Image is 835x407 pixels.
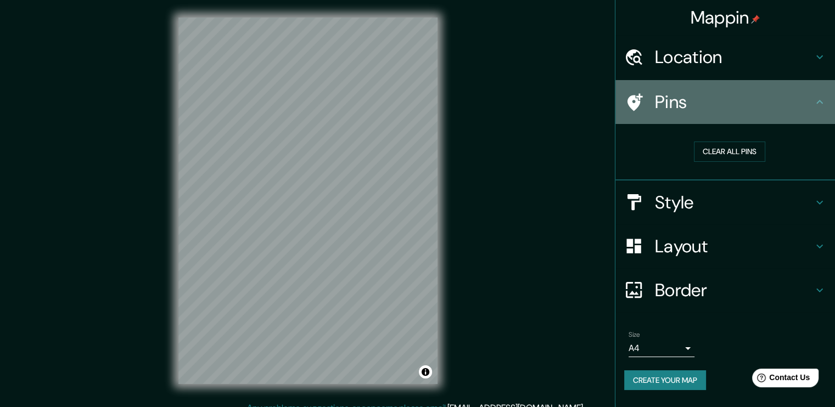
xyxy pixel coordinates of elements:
canvas: Map [178,18,438,384]
h4: Pins [655,91,813,113]
div: Style [615,180,835,224]
div: Location [615,35,835,79]
label: Size [629,330,640,339]
div: Border [615,268,835,312]
h4: Layout [655,235,813,257]
h4: Mappin [691,7,760,29]
h4: Location [655,46,813,68]
div: Layout [615,224,835,268]
h4: Style [655,191,813,213]
div: A4 [629,340,694,357]
button: Clear all pins [694,142,765,162]
div: Pins [615,80,835,124]
button: Create your map [624,370,706,391]
img: pin-icon.png [751,15,760,24]
iframe: Help widget launcher [737,364,823,395]
button: Toggle attribution [419,365,432,378]
h4: Border [655,279,813,301]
